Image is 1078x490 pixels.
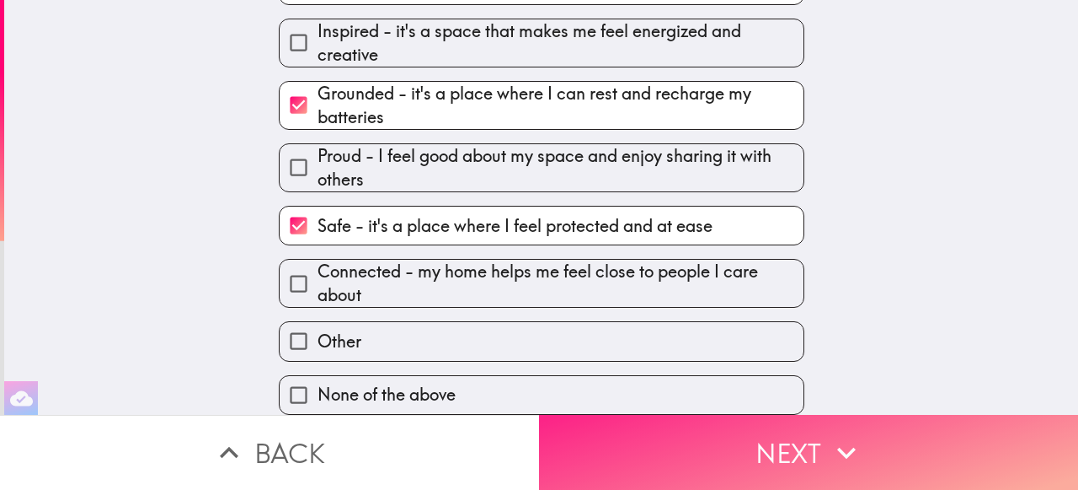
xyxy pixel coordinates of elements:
[318,214,712,238] span: Safe - it's a place where I feel protected and at ease
[280,260,803,307] button: Connected - my home helps me feel close to people I care about
[318,82,803,129] span: Grounded - it's a place where I can rest and recharge my batteries
[318,144,803,191] span: Proud - I feel good about my space and enjoy sharing it with others
[280,144,803,191] button: Proud - I feel good about my space and enjoy sharing it with others
[280,322,803,360] button: Other
[280,19,803,67] button: Inspired - it's a space that makes me feel energized and creative
[280,376,803,414] button: None of the above
[318,19,803,67] span: Inspired - it's a space that makes me feel energized and creative
[318,260,803,307] span: Connected - my home helps me feel close to people I care about
[280,207,803,245] button: Safe - it's a place where I feel protected and at ease
[318,383,456,407] span: None of the above
[539,415,1078,490] button: Next
[280,82,803,129] button: Grounded - it's a place where I can rest and recharge my batteries
[318,330,361,353] span: Other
